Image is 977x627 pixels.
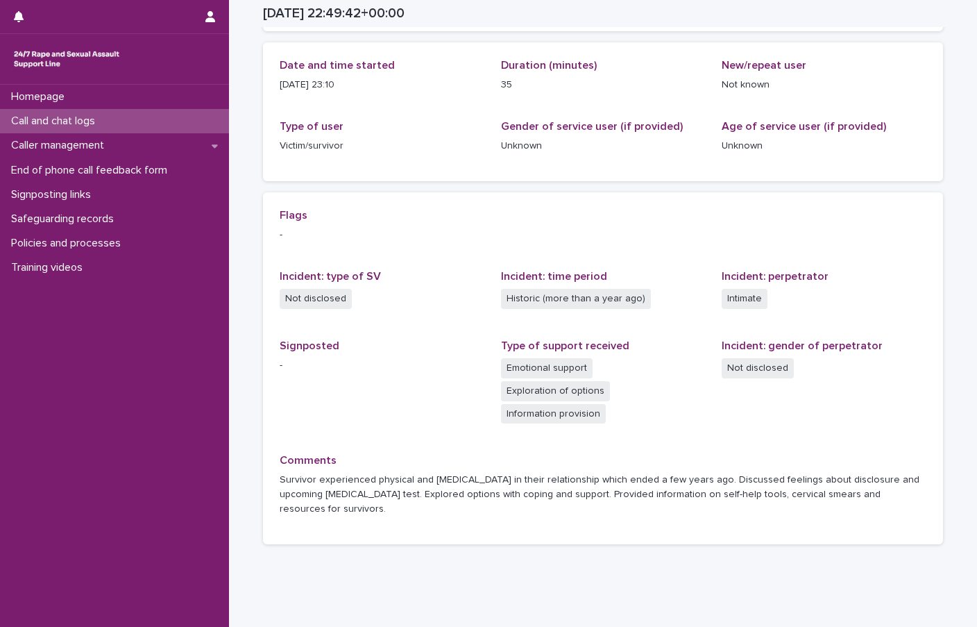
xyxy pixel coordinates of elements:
[6,139,115,152] p: Caller management
[722,139,926,153] p: Unknown
[6,261,94,274] p: Training videos
[722,78,926,92] p: Not known
[11,45,122,73] img: rhQMoQhaT3yELyF149Cw
[280,358,484,373] p: -
[501,78,706,92] p: 35
[6,237,132,250] p: Policies and processes
[6,164,178,177] p: End of phone call feedback form
[280,473,926,516] p: Survivor experienced physical and [MEDICAL_DATA] in their relationship which ended a few years ag...
[722,358,794,378] span: Not disclosed
[280,228,926,242] p: -
[722,271,829,282] span: Incident: perpetrator
[501,60,597,71] span: Duration (minutes)
[6,90,76,103] p: Homepage
[501,340,629,351] span: Type of support received
[280,60,395,71] span: Date and time started
[280,455,337,466] span: Comments
[280,121,343,132] span: Type of user
[280,139,484,153] p: Victim/survivor
[722,340,883,351] span: Incident: gender of perpetrator
[722,60,806,71] span: New/repeat user
[280,210,307,221] span: Flags
[501,289,651,309] span: Historic (more than a year ago)
[501,381,610,401] span: Exploration of options
[280,78,484,92] p: [DATE] 23:10
[501,121,683,132] span: Gender of service user (if provided)
[501,271,607,282] span: Incident: time period
[280,289,352,309] span: Not disclosed
[6,212,125,226] p: Safeguarding records
[722,121,886,132] span: Age of service user (if provided)
[501,139,706,153] p: Unknown
[722,289,767,309] span: Intimate
[280,271,381,282] span: Incident: type of SV
[501,358,593,378] span: Emotional support
[263,6,405,22] h2: [DATE] 22:49:42+00:00
[6,115,106,128] p: Call and chat logs
[6,188,102,201] p: Signposting links
[501,404,606,424] span: Information provision
[280,340,339,351] span: Signposted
